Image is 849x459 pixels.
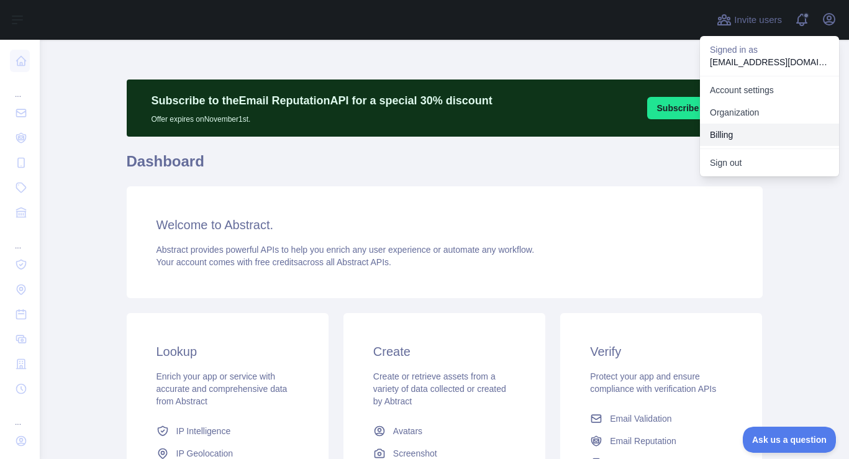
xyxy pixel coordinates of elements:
span: Abstract provides powerful APIs to help you enrich any user experience or automate any workflow. [157,245,535,255]
span: Invite users [734,13,782,27]
h3: Verify [590,343,732,360]
span: Enrich your app or service with accurate and comprehensive data from Abstract [157,371,288,406]
h3: Welcome to Abstract. [157,216,733,234]
a: Account settings [700,79,839,101]
p: Signed in as [710,43,829,56]
a: Email Validation [585,407,737,430]
a: IP Intelligence [152,420,304,442]
span: Protect your app and ensure compliance with verification APIs [590,371,716,394]
h3: Create [373,343,515,360]
div: ... [10,75,30,99]
button: Subscribe [DATE] [647,97,740,119]
button: Sign out [700,152,839,174]
iframe: Toggle Customer Support [743,427,837,453]
h3: Lookup [157,343,299,360]
a: Email Reputation [585,430,737,452]
button: Billing [700,124,839,146]
p: Offer expires on November 1st. [152,109,493,124]
div: ... [10,402,30,427]
span: Avatars [393,425,422,437]
p: [EMAIL_ADDRESS][DOMAIN_NAME] [710,56,829,68]
span: Create or retrieve assets from a variety of data collected or created by Abtract [373,371,506,406]
button: Invite users [714,10,784,30]
div: ... [10,226,30,251]
span: free credits [255,257,298,267]
span: Your account comes with across all Abstract APIs. [157,257,391,267]
p: Subscribe to the Email Reputation API for a special 30 % discount [152,92,493,109]
span: Email Reputation [610,435,676,447]
span: IP Intelligence [176,425,231,437]
a: Avatars [368,420,520,442]
a: Organization [700,101,839,124]
h1: Dashboard [127,152,763,181]
span: Email Validation [610,412,671,425]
